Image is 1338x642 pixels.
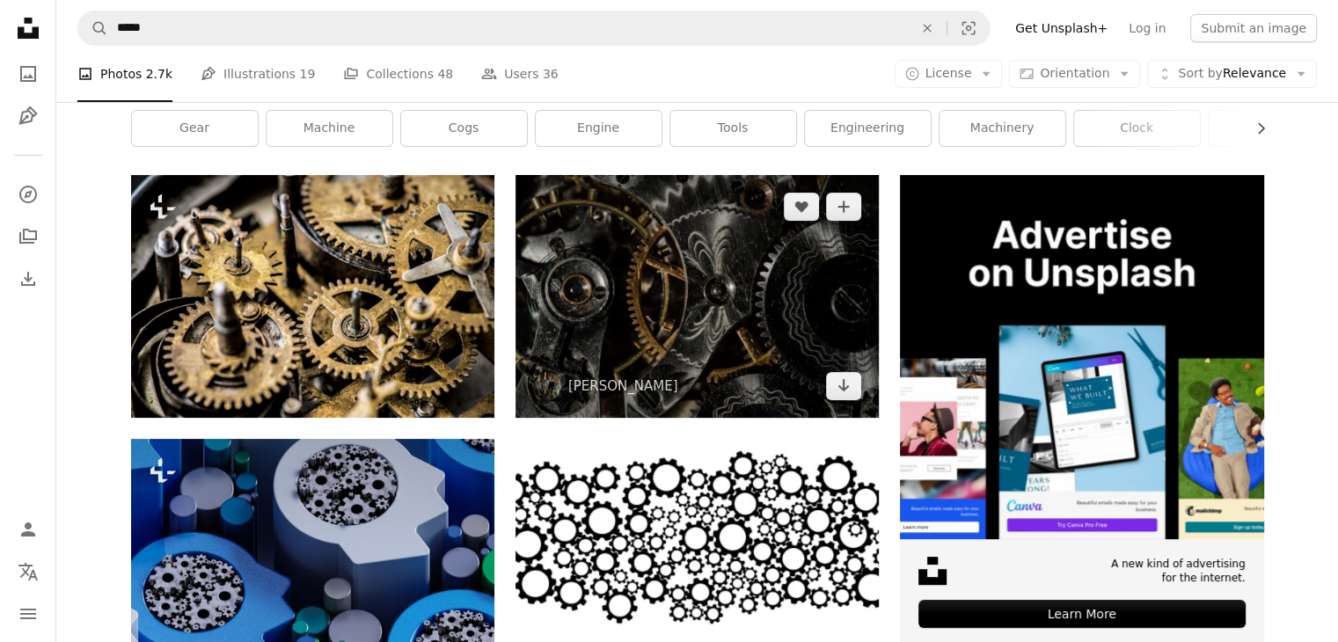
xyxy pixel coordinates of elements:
a: Log in [1118,14,1176,42]
button: Visual search [947,11,990,45]
a: Home — Unsplash [11,11,46,49]
button: Submit an image [1190,14,1317,42]
button: Clear [908,11,947,45]
a: machinery [940,111,1065,146]
span: 48 [437,64,453,84]
a: Illustrations [11,98,46,134]
a: Collections 48 [343,46,453,102]
a: [PERSON_NAME] [568,377,678,395]
form: Find visuals sitewide [77,11,991,46]
span: Sort by [1178,66,1222,80]
img: gold and black leather textile [515,175,879,417]
a: Illustrations 19 [201,46,315,102]
a: engineering [805,111,931,146]
button: Language [11,554,46,589]
button: Orientation [1009,60,1140,88]
a: gear [132,111,258,146]
a: Log in / Sign up [11,512,46,547]
a: Users 36 [481,46,559,102]
button: Search Unsplash [78,11,108,45]
button: Add to Collection [826,193,861,221]
a: clock [1074,111,1200,146]
a: engine [536,111,662,146]
span: 36 [543,64,559,84]
img: black and white polka dot illustration [515,439,879,638]
a: Download History [11,261,46,296]
a: black and white polka dot illustration [515,530,879,546]
span: Orientation [1040,66,1109,80]
a: tools [670,111,796,146]
img: file-1635990755334-4bfd90f37242image [900,175,1263,538]
span: Relevance [1178,65,1286,83]
img: file-1631678316303-ed18b8b5cb9cimage [918,557,947,585]
img: Closeup of gears and cogs clockwork [131,175,494,418]
a: machine [267,111,392,146]
button: Menu [11,596,46,631]
button: scroll list to the right [1245,111,1264,146]
div: Learn More [918,600,1245,628]
a: Download [826,372,861,400]
a: Closeup of gears and cogs clockwork [131,288,494,304]
a: gold and black leather textile [515,288,879,303]
span: A new kind of advertising for the internet. [1111,557,1246,587]
span: 19 [300,64,316,84]
img: Go to Josh Redd's profile [533,372,561,400]
button: Sort byRelevance [1147,60,1317,88]
button: License [895,60,1003,88]
span: License [925,66,972,80]
a: Get Unsplash+ [1005,14,1118,42]
a: Collections [11,219,46,254]
button: Like [784,193,819,221]
a: Explore [11,177,46,212]
a: cogs [401,111,527,146]
a: Photos [11,56,46,91]
a: cog [1209,111,1334,146]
